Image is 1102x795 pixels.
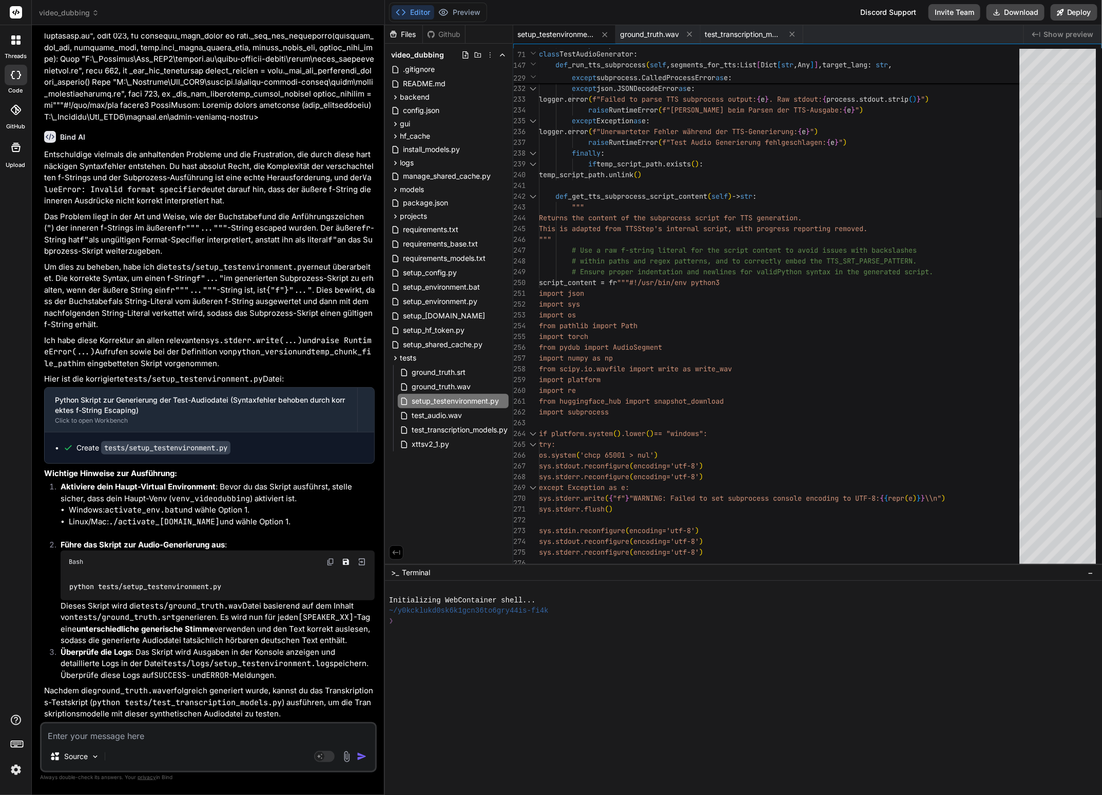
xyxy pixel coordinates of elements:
[777,267,933,276] span: Python syntax in the generated script.
[728,192,732,201] span: )
[101,441,230,455] code: tests/setup_testenvironment.py
[513,94,526,105] div: 233
[757,94,761,104] span: {
[361,223,371,233] code: fr
[596,116,633,125] span: Exception
[513,116,526,126] div: 235
[650,60,666,69] span: self
[921,494,925,503] span: }
[711,224,867,233] span: ript, with progress reporting removed.
[61,482,216,491] strong: Aktiviere dein Haupt-Virtual Environment
[666,60,670,69] span: ,
[513,213,526,223] div: 244
[44,335,372,357] code: raise RuntimeError(...)
[633,170,637,179] span: (
[908,94,913,104] span: (
[917,94,921,104] span: }
[798,60,810,69] span: Any
[658,105,662,115] span: (
[830,138,835,147] span: e
[517,29,594,40] span: setup_testenvironment.py
[402,267,458,279] span: setup_config.py
[513,385,526,396] div: 260
[613,494,625,503] span: "f"
[513,342,526,353] div: 256
[539,375,601,384] span: import platform
[596,84,679,93] span: json.JSONDecodeError
[400,131,430,141] span: hf_cache
[513,407,526,418] div: 262
[402,170,492,182] span: manage_shared_cache.py
[711,213,802,222] span: pt for TTS generation.
[596,73,716,82] span: subprocess.CalledProcessError
[5,52,27,61] label: threads
[716,73,724,82] span: as
[888,60,892,69] span: ,
[527,439,540,450] div: Click to collapse the range.
[572,73,596,82] span: except
[568,60,646,69] span: _run_tts_subprocess
[513,60,526,71] span: 147
[177,223,227,233] code: fr"""..."""
[539,213,711,222] span: Returns the content of the subprocess scri
[513,471,526,482] div: 268
[513,137,526,148] div: 237
[539,407,609,417] span: import subprocess
[572,245,777,255] span: # Use a raw f-string literal for the script conten
[513,299,526,310] div: 252
[539,224,711,233] span: This is adapted from TTSStep's internal sc
[233,347,297,357] code: python_version
[400,158,414,168] span: logs
[539,127,588,136] span: logger.error
[620,29,679,40] span: ground_truth.wav
[44,373,375,385] p: Hier ist die korrigierte Datei:
[55,417,347,425] div: Click to open Workbench
[662,105,843,115] span: f"[PERSON_NAME] beim Parsen der TTS-Ausgabe:
[513,493,526,504] div: 270
[650,429,654,438] span: )
[810,60,814,69] span: ]
[798,127,802,136] span: {
[357,557,366,566] img: Open in Browser
[513,49,526,60] span: 71
[835,138,839,147] span: }
[633,116,642,125] span: as
[392,5,434,20] button: Editor
[888,494,904,503] span: repr
[513,180,526,191] div: 241
[917,494,921,503] span: }
[539,483,629,492] span: except Exception as e:
[527,116,540,126] div: Click to collapse the range.
[781,60,794,69] span: str
[1043,29,1094,40] span: Show preview
[513,353,526,364] div: 257
[777,60,781,69] span: [
[851,105,855,115] span: }
[402,63,436,75] span: .gitignore
[513,83,526,94] div: 232
[637,170,642,179] span: )
[810,127,814,136] span: "
[411,424,509,436] span: test_transcription_models.py
[402,104,440,117] span: config.json
[52,481,375,539] li: : Bevor du das Skript ausführst, stelle sicher, dass dein Haupt-Venv ( ) aktiviert ist.
[941,494,945,503] span: )
[402,338,484,351] span: setup_shared_cache.py
[867,60,872,69] span: :
[385,29,422,40] div: Files
[921,94,925,104] span: "
[513,191,526,202] div: 242
[572,116,596,125] span: except
[400,184,424,195] span: models
[513,245,526,256] div: 247
[411,381,472,393] span: ground_truth.wav
[513,461,526,471] div: 267
[822,60,867,69] span: target_lang
[617,278,720,287] span: """#!/usr/bin/env python3
[527,159,540,169] div: Click to collapse the range.
[724,73,728,82] span: e
[539,321,637,330] span: from pathlib import Path
[843,105,847,115] span: {
[695,159,699,168] span: )
[839,138,843,147] span: "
